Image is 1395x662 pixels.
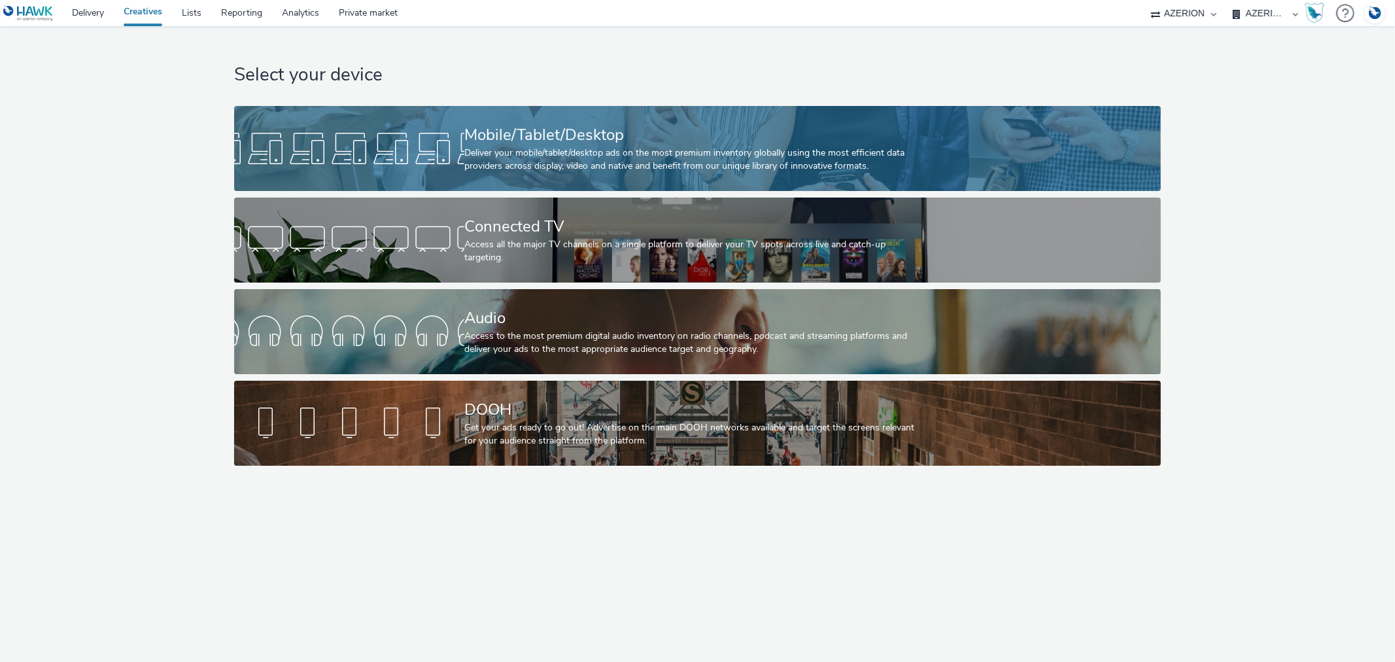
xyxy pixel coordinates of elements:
a: Connected TVAccess all the major TV channels on a single platform to deliver your TV spots across... [234,198,1161,283]
a: AudioAccess to the most premium digital audio inventory on radio channels, podcast and streaming ... [234,289,1161,374]
div: Mobile/Tablet/Desktop [464,124,925,147]
img: undefined Logo [3,5,54,22]
img: Account DE [1365,3,1385,24]
div: Deliver your mobile/tablet/desktop ads on the most premium inventory globally using the most effi... [464,147,925,173]
div: DOOH [464,398,925,421]
div: Access all the major TV channels on a single platform to deliver your TV spots across live and ca... [464,238,925,265]
a: DOOHGet your ads ready to go out! Advertise on the main DOOH networks available and target the sc... [234,381,1161,466]
div: Access to the most premium digital audio inventory on radio channels, podcast and streaming platf... [464,330,925,357]
div: Get your ads ready to go out! Advertise on the main DOOH networks available and target the screen... [464,421,925,448]
a: Mobile/Tablet/DesktopDeliver your mobile/tablet/desktop ads on the most premium inventory globall... [234,106,1161,191]
div: Connected TV [464,215,925,238]
img: Hawk Academy [1305,3,1324,24]
div: Audio [464,307,925,330]
h1: Select your device [234,63,1161,88]
a: Hawk Academy [1305,3,1330,24]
